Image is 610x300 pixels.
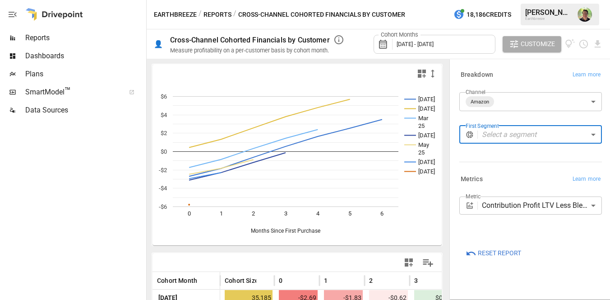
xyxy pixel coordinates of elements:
[418,96,435,103] text: [DATE]
[152,83,442,245] svg: A chart.
[379,31,421,39] label: Cohort Months
[592,39,603,49] button: Download report
[466,88,485,96] label: Channel
[157,276,197,285] span: Cohort Month
[482,197,602,215] div: Contribution Profit LTV Less Blended CAC
[525,8,572,17] div: [PERSON_NAME]
[578,39,589,49] button: Schedule report
[161,130,167,136] text: $2
[188,210,191,217] text: 0
[199,9,202,20] div: /
[573,175,601,184] span: Learn more
[328,274,341,287] button: Sort
[279,276,282,285] span: 0
[233,9,236,20] div: /
[25,105,144,116] span: Data Sources
[161,148,167,155] text: $0
[380,210,384,217] text: 6
[573,70,601,80] span: Learn more
[418,253,438,273] button: Manage Columns
[450,6,515,23] button: 18,186Credits
[397,41,434,47] span: [DATE] - [DATE]
[572,2,597,27] button: Carl Henrickson
[418,168,435,175] text: [DATE]
[461,174,483,184] h6: Metrics
[478,248,521,259] span: Reset Report
[25,51,144,61] span: Dashboards
[284,210,287,217] text: 3
[414,276,418,285] span: 3
[170,36,330,44] div: Cross-Channel Cohorted Financials by Customer
[257,274,270,287] button: Sort
[283,274,296,287] button: Sort
[467,9,511,20] span: 18,186 Credits
[25,69,144,80] span: Plans
[418,132,435,139] text: [DATE]
[503,36,561,52] button: Customize
[251,228,320,234] text: Months Since First Purchase
[154,9,197,20] button: Earthbreeze
[418,105,435,112] text: [DATE]
[198,274,211,287] button: Sort
[461,70,493,80] h6: Breakdown
[65,85,71,97] span: ™
[252,210,255,217] text: 2
[170,47,329,54] div: Measure profitability on a per-customer basis by cohort month.
[159,185,167,192] text: -$4
[324,276,328,285] span: 1
[154,40,163,48] div: 👤
[418,141,429,148] text: May
[159,203,167,210] text: -$6
[482,130,536,139] em: Select a segment
[466,192,481,200] label: Metric
[369,276,373,285] span: 2
[418,122,425,129] text: 25
[466,122,499,130] label: First Segment
[467,97,493,107] span: Amazon
[521,38,555,50] span: Customize
[348,210,351,217] text: 5
[203,9,231,20] button: Reports
[161,112,167,118] text: $4
[418,115,429,122] text: Mar
[25,33,144,43] span: Reports
[161,93,167,100] text: $6
[578,7,592,22] img: Carl Henrickson
[418,149,425,156] text: 25
[225,276,259,285] span: Cohort Size
[374,274,386,287] button: Sort
[418,159,435,165] text: [DATE]
[159,167,167,173] text: -$2
[459,245,527,262] button: Reset Report
[220,210,223,217] text: 1
[525,17,572,21] div: Earthbreeze
[419,274,431,287] button: Sort
[565,36,575,52] button: View documentation
[25,87,119,98] span: SmartModel
[316,210,320,217] text: 4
